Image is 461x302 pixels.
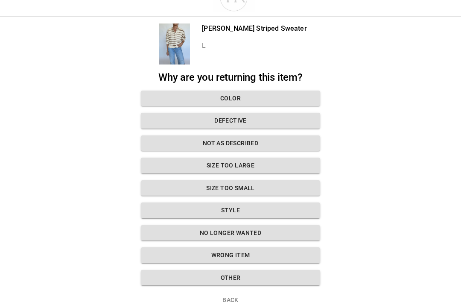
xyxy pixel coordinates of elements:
[141,247,320,263] button: Wrong Item
[141,180,320,196] button: Size too small
[141,113,320,129] button: Defective
[141,158,320,173] button: Size too large
[141,135,320,151] button: Not as described
[141,270,320,286] button: Other
[141,225,320,241] button: No longer wanted
[202,23,306,34] p: [PERSON_NAME] Striped Sweater
[141,91,320,106] button: Color
[141,202,320,218] button: Style
[141,71,320,84] h2: Why are you returning this item?
[202,41,306,51] p: L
